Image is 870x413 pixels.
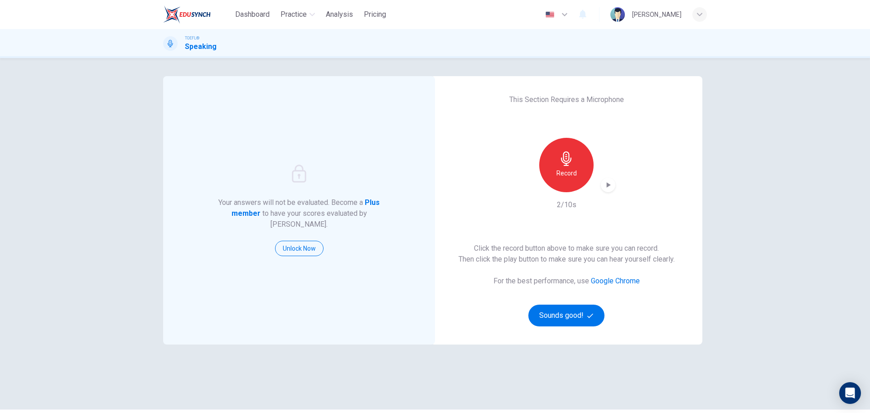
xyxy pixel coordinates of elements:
[556,168,577,179] h6: Record
[277,6,319,23] button: Practice
[232,6,273,23] button: Dashboard
[275,241,324,256] button: Unlock Now
[544,11,556,18] img: en
[591,277,640,285] a: Google Chrome
[163,5,211,24] img: EduSynch logo
[632,9,681,20] div: [PERSON_NAME]
[539,138,594,192] button: Record
[235,9,270,20] span: Dashboard
[360,6,390,23] button: Pricing
[509,94,624,105] h6: This Section Requires a Microphone
[322,6,357,23] button: Analysis
[557,199,576,210] h6: 2/10s
[217,197,381,230] h6: Your answers will not be evaluated. Become a to have your scores evaluated by [PERSON_NAME].
[610,7,625,22] img: Profile picture
[364,9,386,20] span: Pricing
[163,5,232,24] a: EduSynch logo
[185,41,217,52] h1: Speaking
[493,276,640,287] h6: For the best performance, use
[459,243,675,265] h6: Click the record button above to make sure you can record. Then click the play button to make sur...
[326,9,353,20] span: Analysis
[839,382,861,404] div: Open Intercom Messenger
[528,305,604,326] button: Sounds good!
[185,35,199,41] span: TOEFL®
[280,9,307,20] span: Practice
